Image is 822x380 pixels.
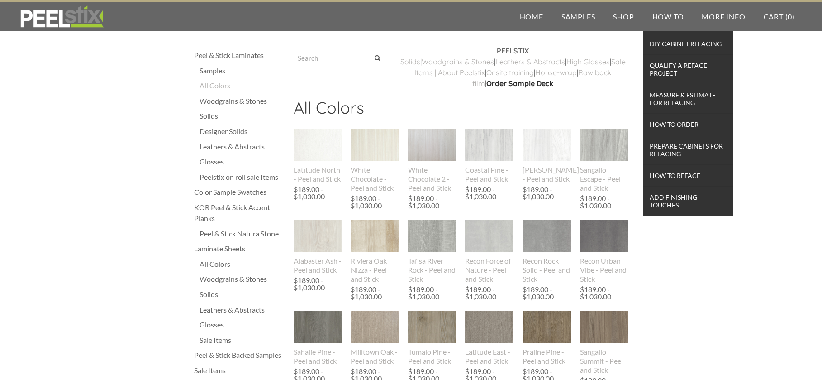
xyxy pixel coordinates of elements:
div: $189.00 - $1,030.00 [351,286,397,300]
div: Peel & Stick Backed Samples [194,350,285,361]
a: Leathers & Abstracts [200,304,285,315]
a: How To [643,2,693,31]
div: Leathers & Abstracts [200,141,285,152]
a: Add Finishing Touches [643,187,733,216]
a: Peelstix on roll sale Items [200,172,285,183]
span: Search [375,55,380,61]
img: s832171791223022656_p841_i1_w690.png [523,112,571,178]
img: s832171791223022656_p891_i1_w1536.jpeg [523,210,571,262]
a: All Colors [200,259,285,269]
img: s832171791223022656_p782_i1_w640.jpeg [580,296,628,358]
img: s832171791223022656_p588_i1_w400.jpeg [351,129,399,161]
a: Onsite training [486,68,534,77]
a: More Info [693,2,754,31]
a: [PERSON_NAME] - Peel and Stick [523,129,571,183]
a: Woodgrains & Stones [200,96,285,106]
a: Praline Pine - Peel and Stick [523,311,571,365]
a: s [561,57,565,66]
a: Tumalo Pine - Peel and Stick [408,311,456,365]
img: s832171791223022656_p580_i1_w400.jpeg [465,311,513,343]
a: Sahalie Pine - Peel and Stick [294,311,342,365]
a: Qualify a Reface Project [643,55,733,84]
div: White Chocolate 2 - Peel and Stick [408,165,456,192]
div: $189.00 - $1,030.00 [523,286,569,300]
img: s832171791223022656_p767_i6_w640.jpeg [408,296,456,358]
div: Recon Urban Vibe - Peel and Stick [580,256,628,284]
img: REFACE SUPPLIES [18,5,105,28]
div: Woodgrains & Stones [200,274,285,284]
a: Laminate Sheets [194,243,285,254]
div: Sangallo Summit - Peel and Stick [580,347,628,375]
a: Glosses [200,319,285,330]
div: $189.00 - $1,030.00 [580,195,626,209]
div: $189.00 - $1,030.00 [408,286,454,300]
div: $189.00 - $1,030.00 [294,277,340,291]
div: Latitude North - Peel and Stick [294,165,342,183]
a: Shop [604,2,643,31]
a: Peel & Stick Natura Stone [200,228,285,239]
a: Coastal Pine - Peel and Stick [465,129,513,183]
a: Designer Solids [200,126,285,137]
h2: All Colors [294,98,628,124]
div: KOR Peel & Stick Accent Planks [194,202,285,224]
a: Latitude North - Peel and Stick [294,129,342,183]
div: Alabaster Ash - Peel and Stick [294,256,342,274]
a: Latitude East - Peel and Stick [465,311,513,365]
a: Color Sample Swatches [194,187,285,197]
a: Milltown Oak - Peel and Stick [351,311,399,365]
a: Tafisa River Rock - Peel and Stick [408,220,456,283]
a: Woodgrains & Stone [422,57,490,66]
a: Home [511,2,552,31]
a: House-wrap [535,68,577,77]
div: Sangallo Escape - Peel and Stick [580,165,628,192]
img: s832171791223022656_p893_i1_w1536.jpeg [580,210,628,262]
div: $189.00 - $1,030.00 [580,286,626,300]
a: Glosses [200,156,285,167]
a: DIY Cabinet Refacing [643,33,733,55]
div: $189.00 - $1,030.00 [408,195,454,209]
div: Sahalie Pine - Peel and Stick [294,347,342,366]
a: All Colors [200,80,285,91]
a: White Chocolate - Peel and Stick [351,129,399,192]
div: Recon Force of Nature - Peel and Stick [465,256,513,284]
img: s832171791223022656_p793_i1_w640.jpeg [408,114,456,176]
span: Prepare Cabinets for Refacing [645,140,731,160]
a: Samples [200,65,285,76]
img: s832171791223022656_p842_i1_w738.png [294,206,342,266]
div: Solids [200,111,285,121]
img: s832171791223022656_p895_i1_w1536.jpeg [465,209,513,262]
a: Sale Items [200,335,285,346]
div: White Chocolate - Peel and Stick [351,165,399,192]
a: White Chocolate 2 - Peel and Stick [408,129,456,192]
a: Cart (0) [755,2,804,31]
a: Recon Force of Nature - Peel and Stick [465,220,513,283]
a: Samples [552,2,604,31]
a: Recon Rock Solid - Peel and Stick [523,220,571,283]
font: Order Sample Deck [486,79,553,88]
a: Prepare Cabinets for Refacing [643,135,733,165]
a: ​Solids [400,57,420,66]
img: s832171791223022656_p581_i1_w400.jpeg [294,129,342,161]
img: s832171791223022656_p484_i1_w400.jpeg [523,311,571,343]
a: Solids [200,289,285,300]
a: Riviera Oak Nizza - Peel and Stick [351,220,399,283]
div: $189.00 - $1,030.00 [294,186,340,200]
img: s832171791223022656_p779_i1_w640.jpeg [580,114,628,176]
div: $189.00 - $1,030.00 [351,195,397,209]
span: Add Finishing Touches [645,191,731,211]
div: Recon Rock Solid - Peel and Stick [523,256,571,284]
a: Sangallo Summit - Peel and Stick [580,311,628,374]
a: Alabaster Ash - Peel and Stick [294,220,342,274]
span: How To Reface [645,169,731,182]
div: Latitude East - Peel and Stick [465,347,513,366]
div: | | | | | | | | [398,45,628,98]
div: Praline Pine - Peel and Stick [523,347,571,366]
